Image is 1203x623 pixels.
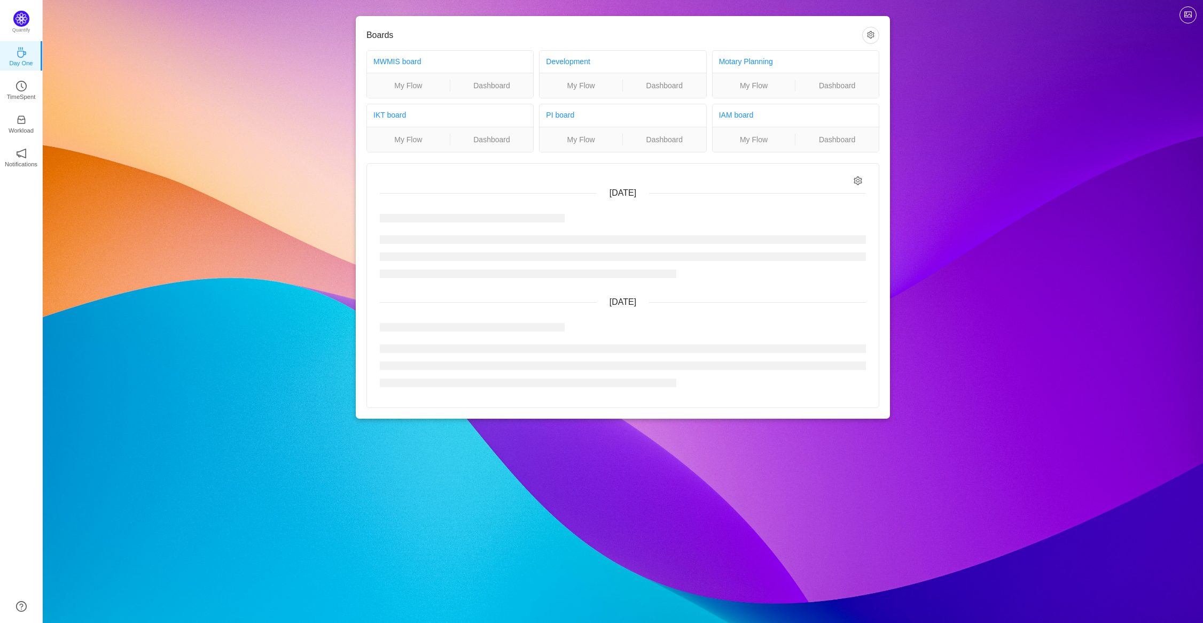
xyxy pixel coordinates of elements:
[13,11,29,27] img: Quantify
[719,57,773,66] a: Motary Planning
[719,111,754,119] a: IAM board
[16,148,27,159] i: icon: notification
[366,30,862,41] h3: Boards
[16,50,27,61] a: icon: coffeeDay One
[1179,6,1197,24] button: icon: picture
[16,81,27,91] i: icon: clock-circle
[367,80,450,91] a: My Flow
[7,92,36,102] p: TimeSpent
[610,188,636,197] span: [DATE]
[16,47,27,58] i: icon: coffee
[540,134,622,145] a: My Flow
[373,57,421,66] a: MWMIS board
[450,134,534,145] a: Dashboard
[16,84,27,95] a: icon: clock-circleTimeSpent
[9,126,34,135] p: Workload
[623,80,706,91] a: Dashboard
[546,57,590,66] a: Development
[12,27,30,34] p: Quantify
[373,111,406,119] a: IKT board
[16,601,27,612] a: icon: question-circle
[623,134,706,145] a: Dashboard
[795,80,879,91] a: Dashboard
[450,80,534,91] a: Dashboard
[367,134,450,145] a: My Flow
[795,134,879,145] a: Dashboard
[16,114,27,125] i: icon: inbox
[862,27,879,44] button: icon: setting
[16,151,27,162] a: icon: notificationNotifications
[713,134,795,145] a: My Flow
[546,111,574,119] a: PI board
[16,118,27,128] a: icon: inboxWorkload
[5,159,37,169] p: Notifications
[9,58,33,68] p: Day One
[713,80,795,91] a: My Flow
[610,297,636,306] span: [DATE]
[854,176,863,186] i: icon: setting
[540,80,622,91] a: My Flow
